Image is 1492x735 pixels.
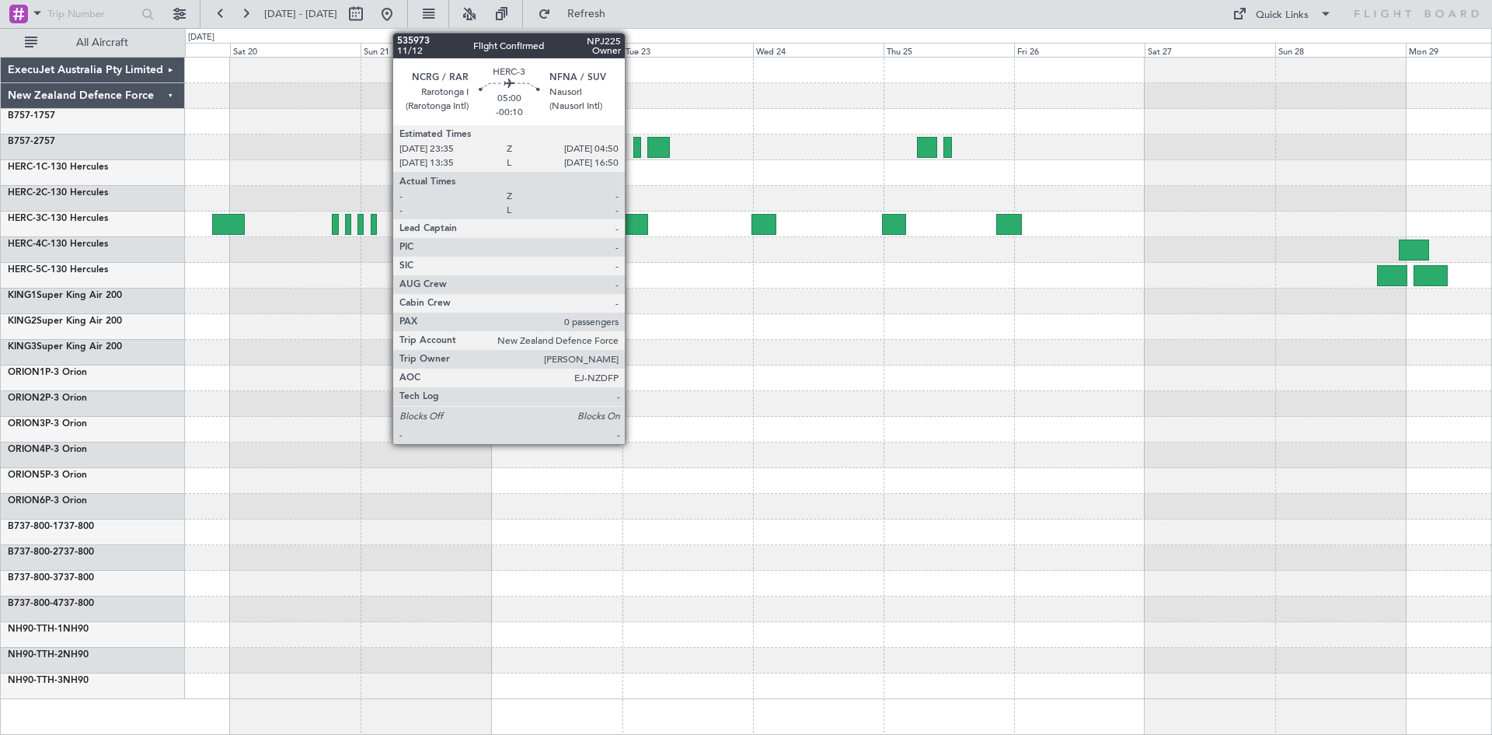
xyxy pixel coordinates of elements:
[8,676,63,685] span: NH90-TTH-3
[8,419,45,429] span: ORION3
[8,548,58,557] span: B737-800-2
[491,43,622,57] div: Mon 22
[8,214,41,223] span: HERC-3
[8,496,87,506] a: ORION6P-3 Orion
[8,265,108,275] a: HERC-5C-130 Hercules
[554,9,619,19] span: Refresh
[8,137,39,146] span: B757-2
[8,368,45,377] span: ORION1
[8,522,94,531] a: B737-800-1737-800
[753,43,884,57] div: Wed 24
[8,368,87,377] a: ORION1P-3 Orion
[8,676,89,685] a: NH90-TTH-3NH90
[8,625,63,634] span: NH90-TTH-1
[1225,2,1340,26] button: Quick Links
[8,496,45,506] span: ORION6
[531,2,624,26] button: Refresh
[8,419,87,429] a: ORION3P-3 Orion
[47,2,137,26] input: Trip Number
[8,265,41,275] span: HERC-5
[8,188,41,198] span: HERC-2
[188,31,214,44] div: [DATE]
[40,37,164,48] span: All Aircraft
[8,163,41,172] span: HERC-1
[8,394,87,403] a: ORION2P-3 Orion
[8,342,37,352] span: KING3
[8,650,89,660] a: NH90-TTH-2NH90
[622,43,753,57] div: Tue 23
[264,7,337,21] span: [DATE] - [DATE]
[8,599,58,608] span: B737-800-4
[8,342,122,352] a: KING3Super King Air 200
[884,43,1014,57] div: Thu 25
[8,111,55,121] a: B757-1757
[8,317,122,326] a: KING2Super King Air 200
[1145,43,1275,57] div: Sat 27
[8,548,94,557] a: B737-800-2737-800
[8,214,108,223] a: HERC-3C-130 Hercules
[230,43,361,57] div: Sat 20
[17,30,169,55] button: All Aircraft
[8,240,41,249] span: HERC-4
[8,650,63,660] span: NH90-TTH-2
[8,445,87,454] a: ORION4P-3 Orion
[8,445,45,454] span: ORION4
[8,522,58,531] span: B737-800-1
[361,43,491,57] div: Sun 21
[8,163,108,172] a: HERC-1C-130 Hercules
[8,291,37,300] span: KING1
[8,471,45,480] span: ORION5
[8,394,45,403] span: ORION2
[8,625,89,634] a: NH90-TTH-1NH90
[8,111,39,121] span: B757-1
[1275,43,1406,57] div: Sun 28
[8,240,108,249] a: HERC-4C-130 Hercules
[8,137,55,146] a: B757-2757
[8,188,108,198] a: HERC-2C-130 Hercules
[1014,43,1145,57] div: Fri 26
[8,317,37,326] span: KING2
[8,599,94,608] a: B737-800-4737-800
[8,573,58,583] span: B737-800-3
[8,471,87,480] a: ORION5P-3 Orion
[1256,8,1309,23] div: Quick Links
[8,573,94,583] a: B737-800-3737-800
[8,291,122,300] a: KING1Super King Air 200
